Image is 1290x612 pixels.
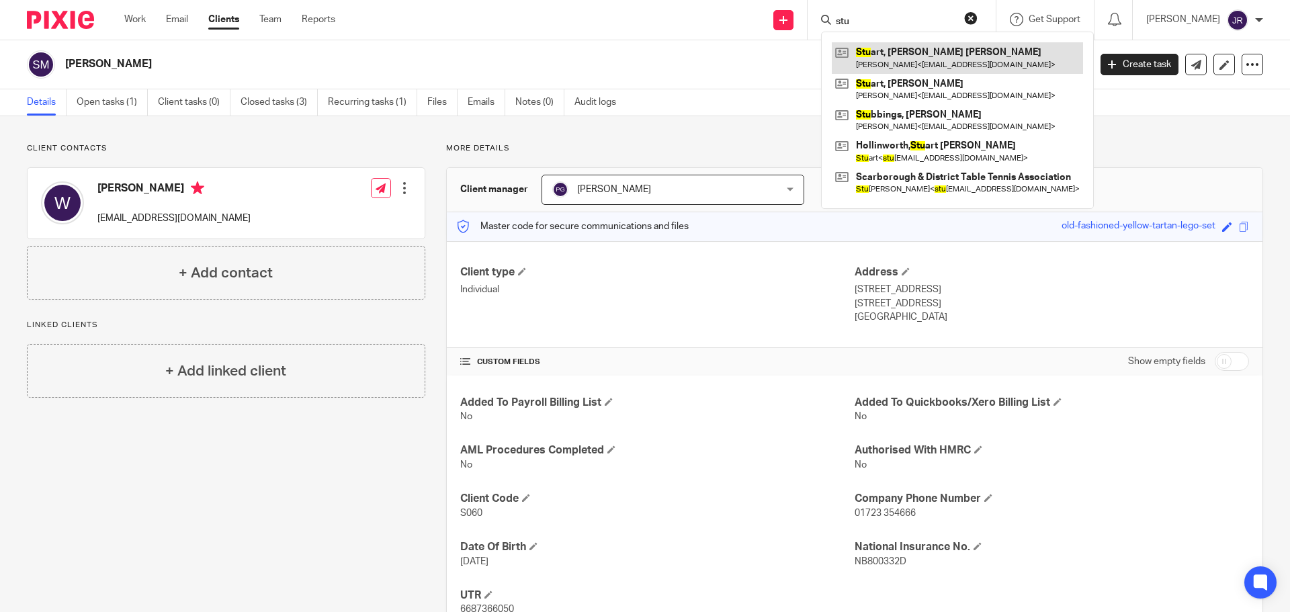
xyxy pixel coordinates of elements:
[1128,355,1205,368] label: Show empty fields
[427,89,458,116] a: Files
[460,460,472,470] span: No
[855,412,867,421] span: No
[834,16,955,28] input: Search
[208,13,239,26] a: Clients
[855,540,1249,554] h4: National Insurance No.
[855,509,916,518] span: 01723 354666
[552,181,568,198] img: svg%3E
[460,443,855,457] h4: AML Procedures Completed
[855,310,1249,324] p: [GEOGRAPHIC_DATA]
[855,283,1249,296] p: [STREET_ADDRESS]
[460,183,528,196] h3: Client manager
[855,265,1249,279] h4: Address
[515,89,564,116] a: Notes (0)
[27,50,55,79] img: svg%3E
[460,265,855,279] h4: Client type
[460,283,855,296] p: Individual
[27,11,94,29] img: Pixie
[855,443,1249,457] h4: Authorised With HMRC
[27,320,425,331] p: Linked clients
[460,509,482,518] span: S060
[574,89,626,116] a: Audit logs
[460,412,472,421] span: No
[855,297,1249,310] p: [STREET_ADDRESS]
[328,89,417,116] a: Recurring tasks (1)
[1062,219,1215,234] div: old-fashioned-yellow-tartan-lego-set
[27,143,425,154] p: Client contacts
[457,220,689,233] p: Master code for secure communications and files
[27,89,67,116] a: Details
[1029,15,1080,24] span: Get Support
[446,143,1263,154] p: More details
[460,540,855,554] h4: Date Of Birth
[302,13,335,26] a: Reports
[158,89,230,116] a: Client tasks (0)
[460,492,855,506] h4: Client Code
[65,57,877,71] h2: [PERSON_NAME]
[165,361,286,382] h4: + Add linked client
[855,557,906,566] span: NB800332D
[259,13,282,26] a: Team
[1146,13,1220,26] p: [PERSON_NAME]
[97,212,251,225] p: [EMAIL_ADDRESS][DOMAIN_NAME]
[964,11,978,25] button: Clear
[460,357,855,367] h4: CUSTOM FIELDS
[577,185,651,194] span: [PERSON_NAME]
[77,89,148,116] a: Open tasks (1)
[179,263,273,283] h4: + Add contact
[855,460,867,470] span: No
[855,396,1249,410] h4: Added To Quickbooks/Xero Billing List
[460,557,488,566] span: [DATE]
[468,89,505,116] a: Emails
[41,181,84,224] img: svg%3E
[166,13,188,26] a: Email
[124,13,146,26] a: Work
[241,89,318,116] a: Closed tasks (3)
[855,492,1249,506] h4: Company Phone Number
[1227,9,1248,31] img: svg%3E
[1101,54,1178,75] a: Create task
[97,181,251,198] h4: [PERSON_NAME]
[191,181,204,195] i: Primary
[460,588,855,603] h4: UTR
[460,396,855,410] h4: Added To Payroll Billing List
